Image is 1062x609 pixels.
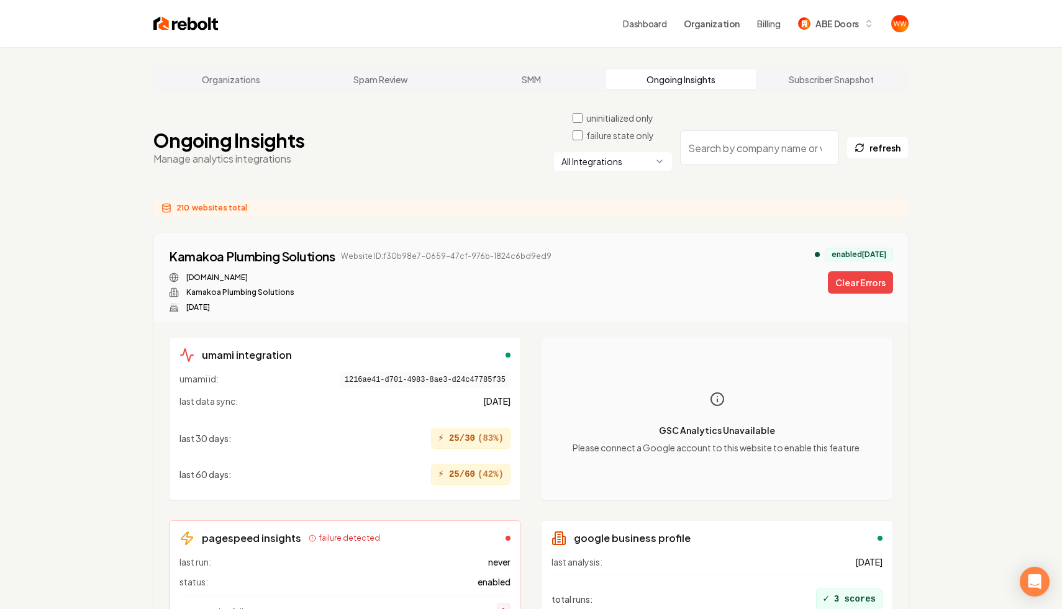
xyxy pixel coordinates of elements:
[153,129,304,151] h1: Ongoing Insights
[823,592,829,607] span: ✓
[757,17,781,30] button: Billing
[623,17,666,30] a: Dashboard
[1020,567,1050,597] div: Open Intercom Messenger
[156,70,306,89] a: Organizations
[606,70,756,89] a: Ongoing Insights
[815,252,820,257] div: analytics enabled
[153,15,219,32] img: Rebolt Logo
[855,556,883,568] span: [DATE]
[798,17,810,30] img: ABE Doors
[169,273,551,282] div: Website
[676,12,747,35] button: Organization
[438,431,444,446] span: ⚡
[574,531,691,546] h3: google business profile
[186,273,248,282] a: [DOMAIN_NAME]
[341,251,551,261] span: Website ID: f30b98e7-0659-47cf-976b-1824c6bd9ed9
[179,556,211,568] span: last run:
[488,556,511,568] span: never
[202,531,301,546] h3: pagespeed insights
[319,533,380,543] span: failure detected
[176,203,189,213] span: 210
[756,70,906,89] a: Subscriber Snapshot
[846,137,909,159] button: refresh
[680,130,839,165] input: Search by company name or website ID
[179,575,208,588] span: status:
[551,593,593,605] span: total runs :
[891,15,909,32] img: Will Wallace
[825,248,893,261] div: enabled [DATE]
[202,348,292,363] h3: umami integration
[179,395,238,407] span: last data sync:
[551,556,602,568] span: last analysis:
[179,432,232,444] span: last 30 days :
[179,468,232,480] span: last 60 days :
[431,464,511,485] div: 25/60
[506,353,511,358] div: enabled
[586,112,653,124] label: uninitialized only
[878,536,883,541] div: enabled
[506,536,511,541] div: failed
[306,70,456,89] a: Spam Review
[431,428,511,449] div: 25/30
[192,203,247,213] span: websites total
[478,468,504,480] span: ( 42 %)
[478,575,511,588] span: enabled
[573,441,862,454] p: Please connect a Google account to this website to enable this feature.
[828,271,893,294] button: Clear Errors
[586,129,654,142] label: failure state only
[891,15,909,32] button: Open user button
[153,151,304,166] p: Manage analytics integrations
[169,248,335,265] a: Kamakoa Plumbing Solutions
[456,70,606,89] a: SMM
[478,432,504,444] span: ( 83 %)
[573,424,862,436] p: GSC Analytics Unavailable
[483,395,511,407] span: [DATE]
[179,372,219,387] span: umami id:
[815,17,859,30] span: ABE Doors
[340,372,511,387] span: 1216ae41-d701-4983-8ae3-d24c47785f35
[438,467,444,482] span: ⚡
